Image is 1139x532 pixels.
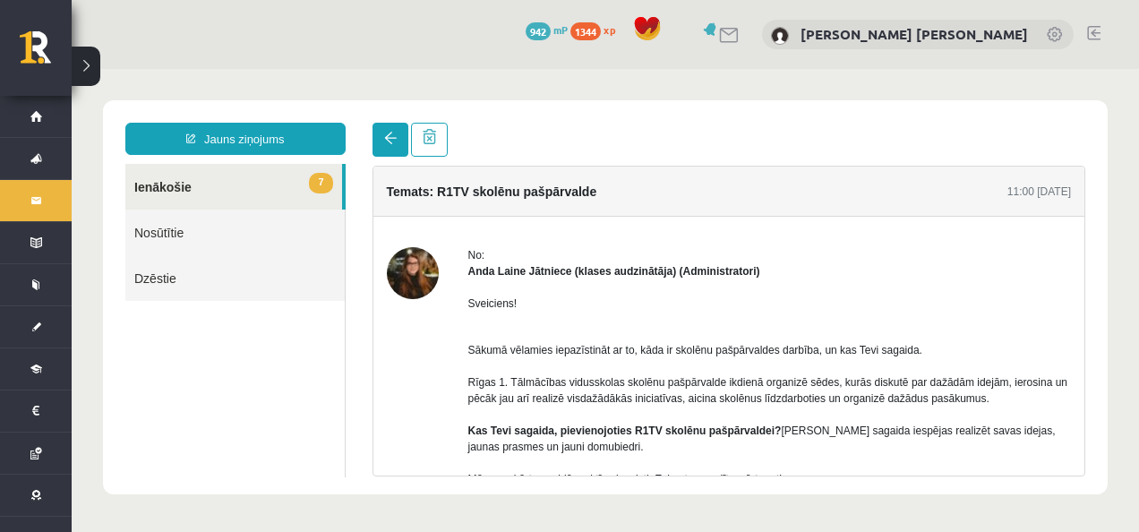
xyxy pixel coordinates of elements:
p: Sveiciens! [397,227,1000,243]
a: 7Ienākošie [54,95,270,141]
span: 1344 [570,22,601,40]
span: xp [604,22,615,37]
p: Sākumā vēlamies iepazīstināt ar to, kāda ir skolēnu pašpārvaldes darbība, un kas Tevi sagaida. Rī... [397,257,1000,418]
strong: Kas Tevi sagaida, pievienojoties R1TV skolēnu pašpārvaldei? [397,356,710,368]
img: Anda Laine Jātniece (klases audzinātāja) [315,178,367,230]
a: Rīgas 1. Tālmācības vidusskola [20,31,72,76]
a: 1344 xp [570,22,624,37]
span: 942 [526,22,551,40]
a: [PERSON_NAME] [PERSON_NAME] [801,25,1028,43]
a: Dzēstie [54,186,273,232]
a: 942 mP [526,22,568,37]
div: 11:00 [DATE] [936,115,999,131]
a: Nosūtītie [54,141,273,186]
h4: Temats: R1TV skolēnu pašpārvalde [315,116,526,130]
img: Markuss Kristiāns Berģis [771,27,789,45]
span: 7 [237,104,261,124]
strong: Anda Laine Jātniece (klases audzinātāja) (Administratori) [397,196,689,209]
div: No: [397,178,1000,194]
span: mP [553,22,568,37]
a: Jauns ziņojums [54,54,274,86]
